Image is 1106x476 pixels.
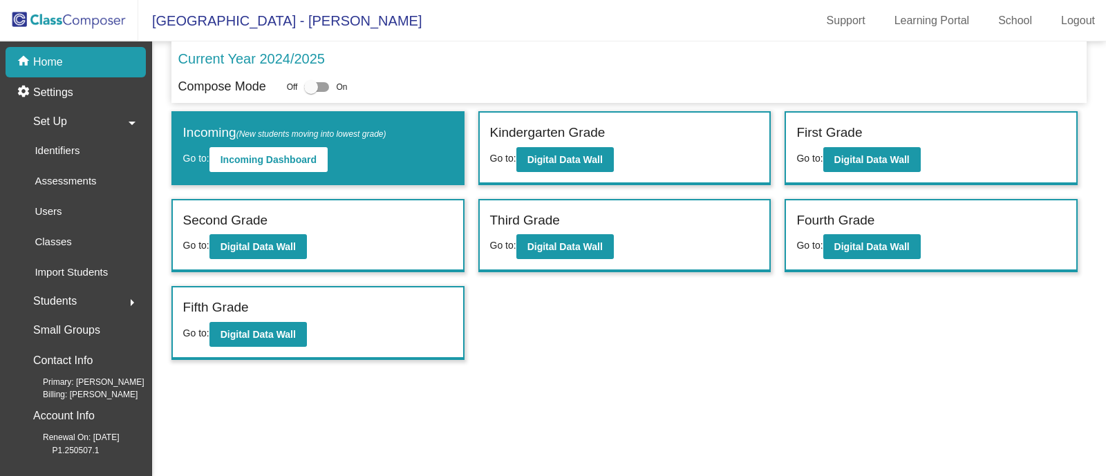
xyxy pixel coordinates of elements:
[183,240,209,251] span: Go to:
[33,406,95,426] p: Account Info
[124,115,140,131] mat-icon: arrow_drop_down
[834,154,910,165] b: Digital Data Wall
[178,48,325,69] p: Current Year 2024/2025
[236,129,386,139] span: (New students moving into lowest grade)
[516,234,614,259] button: Digital Data Wall
[183,298,249,318] label: Fifth Grade
[796,240,823,251] span: Go to:
[178,77,266,96] p: Compose Mode
[221,329,296,340] b: Digital Data Wall
[834,241,910,252] b: Digital Data Wall
[33,321,100,340] p: Small Groups
[987,10,1043,32] a: School
[490,123,606,143] label: Kindergarten Grade
[527,154,603,165] b: Digital Data Wall
[490,240,516,251] span: Go to:
[823,234,921,259] button: Digital Data Wall
[209,322,307,347] button: Digital Data Wall
[823,147,921,172] button: Digital Data Wall
[209,147,328,172] button: Incoming Dashboard
[336,81,347,93] span: On
[35,173,96,189] p: Assessments
[816,10,877,32] a: Support
[183,327,209,339] span: Go to:
[183,123,386,143] label: Incoming
[209,234,307,259] button: Digital Data Wall
[17,84,33,101] mat-icon: settings
[21,388,138,401] span: Billing: [PERSON_NAME]
[183,211,268,231] label: Second Grade
[33,84,73,101] p: Settings
[35,264,108,280] p: Import Students
[883,10,981,32] a: Learning Portal
[21,376,144,388] span: Primary: [PERSON_NAME]
[33,351,93,370] p: Contact Info
[35,142,79,159] p: Identifiers
[516,147,614,172] button: Digital Data Wall
[221,241,296,252] b: Digital Data Wall
[33,54,63,70] p: Home
[796,123,862,143] label: First Grade
[796,153,823,164] span: Go to:
[17,54,33,70] mat-icon: home
[490,211,560,231] label: Third Grade
[287,81,298,93] span: Off
[35,234,71,250] p: Classes
[33,112,67,131] span: Set Up
[221,154,317,165] b: Incoming Dashboard
[1050,10,1106,32] a: Logout
[490,153,516,164] span: Go to:
[796,211,874,231] label: Fourth Grade
[527,241,603,252] b: Digital Data Wall
[33,292,77,311] span: Students
[35,203,62,220] p: Users
[124,294,140,311] mat-icon: arrow_right
[21,431,119,444] span: Renewal On: [DATE]
[183,153,209,164] span: Go to:
[138,10,422,32] span: [GEOGRAPHIC_DATA] - [PERSON_NAME]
